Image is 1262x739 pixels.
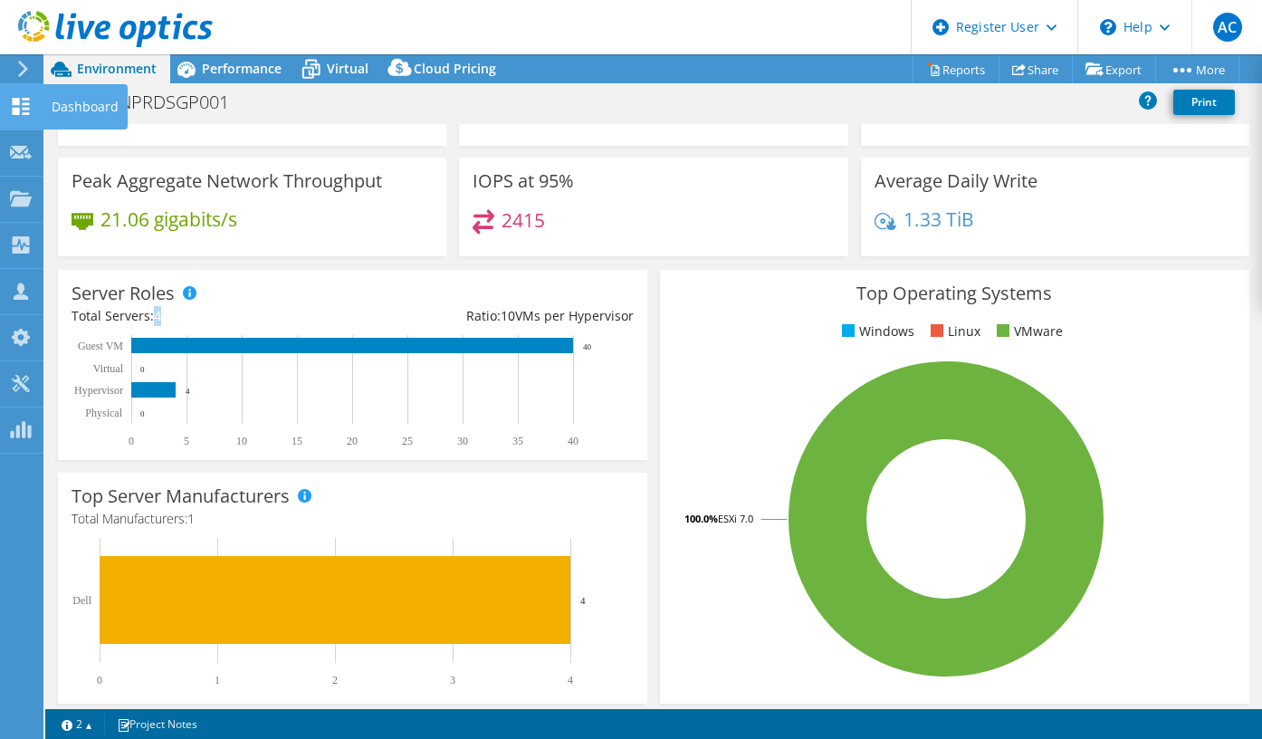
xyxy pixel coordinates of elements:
h3: Top Server Manufacturers [72,486,290,506]
li: VMware [992,322,1063,341]
a: More [1155,55,1239,83]
text: 4 [186,387,190,396]
span: Environment [77,60,157,77]
text: 2 [332,674,338,686]
a: Export [1072,55,1156,83]
h3: Peak Aggregate Network Throughput [72,171,382,191]
li: Windows [837,322,914,341]
span: AC [1213,13,1242,42]
text: 3 [450,674,455,686]
text: 1 [215,674,220,686]
a: Share [999,55,1073,83]
text: Virtual [93,362,124,375]
text: Dell [72,594,91,607]
h3: Average Daily Write [875,171,1037,191]
h3: Server Roles [72,283,175,303]
text: 0 [129,435,134,447]
span: 10 [501,307,515,324]
text: 4 [580,595,586,606]
li: Linux [926,322,980,341]
a: Reports [913,55,999,83]
text: 25 [402,435,413,447]
span: Cloud Pricing [414,60,496,77]
h4: 21.06 gigabits/s [100,209,237,229]
div: Ratio: VMs per Hypervisor [352,306,633,326]
text: 20 [347,435,358,447]
svg: \n [1100,19,1116,35]
a: Project Notes [104,713,210,735]
text: 40 [583,342,592,351]
tspan: ESXi 7.0 [718,512,753,525]
text: 35 [512,435,523,447]
h1: BEYLANPRDSGP001 [59,92,257,112]
span: 1 [187,510,195,527]
span: 4 [154,307,161,324]
h3: IOPS at 95% [473,171,574,191]
a: Print [1173,90,1235,115]
text: 4 [568,674,573,686]
span: Performance [202,60,282,77]
text: 0 [97,674,102,686]
text: Guest VM [78,340,123,352]
h3: Top Operating Systems [674,283,1236,303]
text: 5 [184,435,189,447]
h4: Total Manufacturers: [72,509,634,529]
text: 0 [140,409,145,418]
text: 0 [140,365,145,374]
h4: 2415 [502,210,545,230]
text: 40 [568,435,578,447]
h4: 1.33 TiB [903,209,974,229]
span: Virtual [327,60,368,77]
text: Hypervisor [74,384,123,397]
div: Total Servers: [72,306,352,326]
text: 10 [236,435,247,447]
text: Physical [85,407,122,419]
div: Dashboard [43,84,128,130]
text: 30 [457,435,468,447]
a: 2 [49,713,105,735]
tspan: 100.0% [684,512,718,525]
text: 15 [292,435,302,447]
